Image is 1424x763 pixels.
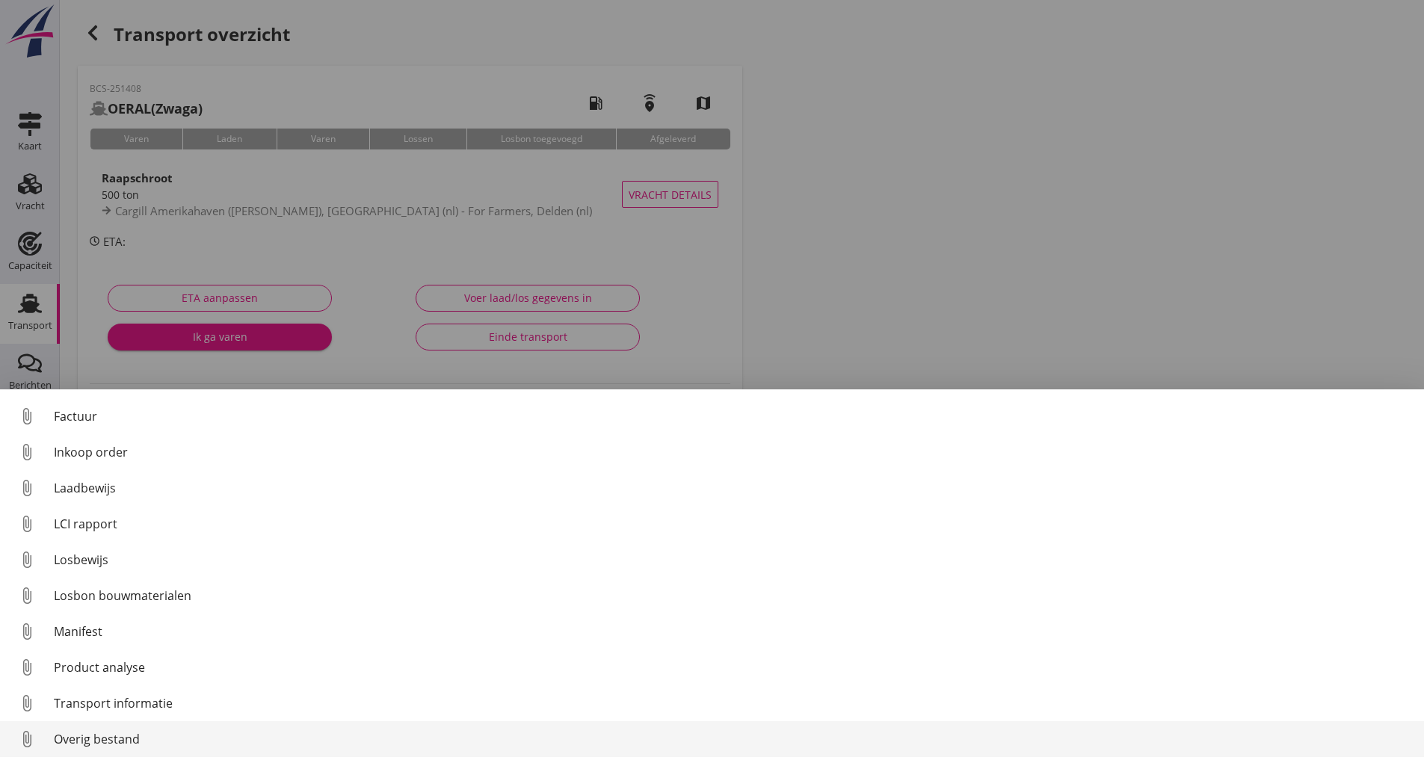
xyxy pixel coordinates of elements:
[15,548,39,572] i: attach_file
[54,694,1412,712] div: Transport informatie
[15,727,39,751] i: attach_file
[54,658,1412,676] div: Product analyse
[15,440,39,464] i: attach_file
[54,587,1412,605] div: Losbon bouwmaterialen
[15,655,39,679] i: attach_file
[15,404,39,428] i: attach_file
[54,479,1412,497] div: Laadbewijs
[15,584,39,608] i: attach_file
[54,551,1412,569] div: Losbewijs
[15,691,39,715] i: attach_file
[15,476,39,500] i: attach_file
[54,407,1412,425] div: Factuur
[54,443,1412,461] div: Inkoop order
[15,620,39,643] i: attach_file
[54,730,1412,748] div: Overig bestand
[54,623,1412,640] div: Manifest
[54,515,1412,533] div: LCI rapport
[15,512,39,536] i: attach_file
